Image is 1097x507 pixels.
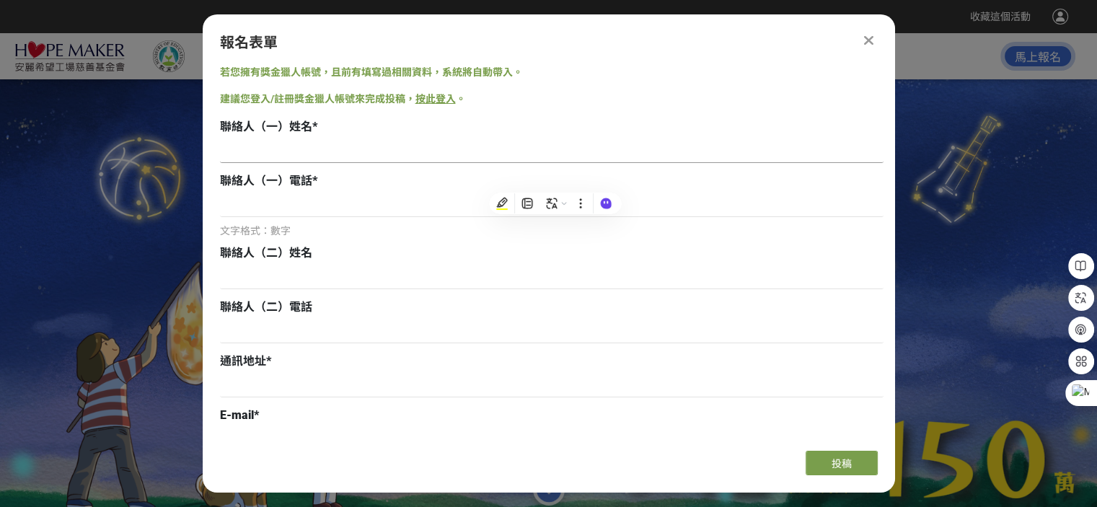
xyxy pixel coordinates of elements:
[220,34,278,51] span: 報名表單
[832,458,852,469] span: 投稿
[220,246,312,260] span: 聯絡人（二）姓名
[133,40,205,72] img: 教育部國民及學前教育署
[14,40,125,72] img: 2025「小夢想．大志氣」追夢計畫
[220,66,523,78] span: 若您擁有獎金獵人帳號，且前有填寫過相關資料，系統將自動帶入。
[220,354,266,368] span: 通訊地址
[220,225,291,237] span: 文字格式：數字
[1015,48,1061,65] span: 馬上報名
[220,174,312,188] span: 聯絡人（一）電話
[415,93,456,105] a: 按此登入
[220,93,415,105] span: 建議您登入/註冊獎金獵人帳號來完成投稿，
[970,11,1031,22] span: 收藏這個活動
[220,300,312,314] span: 聯絡人（二）電話
[806,451,878,475] button: 投稿
[1000,42,1075,71] button: 馬上報名
[220,408,254,422] span: E-mail
[456,93,466,105] span: 。
[220,120,312,133] span: 聯絡人（一）姓名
